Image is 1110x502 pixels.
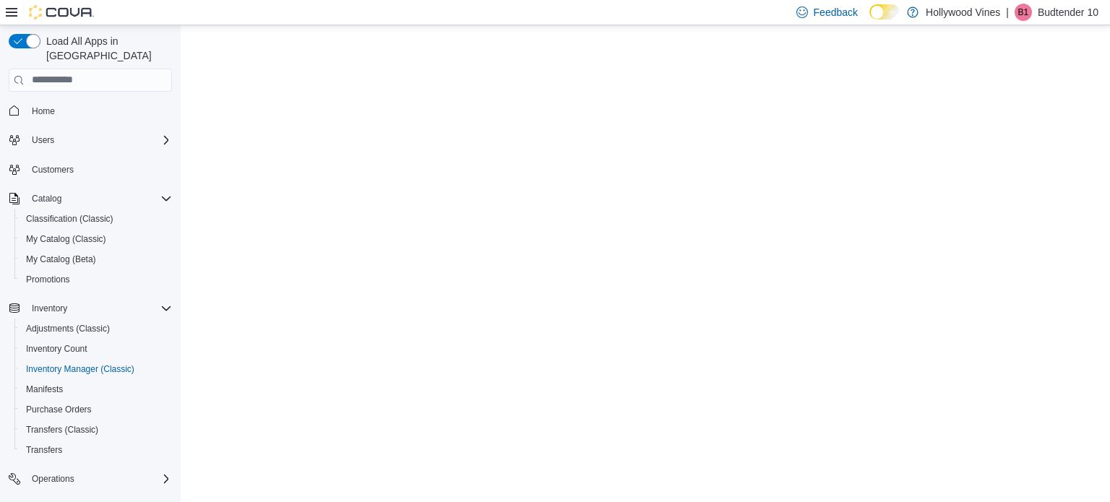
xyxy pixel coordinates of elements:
span: Promotions [20,271,172,288]
button: Transfers [14,440,178,460]
span: Promotions [26,274,70,285]
span: Users [26,131,172,149]
span: My Catalog (Classic) [26,233,106,245]
span: Purchase Orders [20,401,172,418]
button: Customers [3,159,178,180]
p: | [1006,4,1009,21]
img: Cova [29,5,94,20]
a: Promotions [20,271,76,288]
button: Home [3,100,178,121]
button: Purchase Orders [14,399,178,420]
span: Load All Apps in [GEOGRAPHIC_DATA] [40,34,172,63]
a: My Catalog (Classic) [20,230,112,248]
span: Transfers (Classic) [20,421,172,438]
span: Classification (Classic) [20,210,172,228]
button: Catalog [3,189,178,209]
a: Transfers (Classic) [20,421,104,438]
button: Operations [26,470,80,488]
span: Inventory [26,300,172,317]
span: B1 [1018,4,1029,21]
a: Transfers [20,441,68,459]
button: Promotions [14,269,178,290]
span: Customers [26,160,172,178]
a: Home [26,103,61,120]
span: Operations [32,473,74,485]
a: Classification (Classic) [20,210,119,228]
span: Transfers (Classic) [26,424,98,436]
button: My Catalog (Classic) [14,229,178,249]
button: Inventory [3,298,178,319]
a: Customers [26,161,79,178]
span: Catalog [26,190,172,207]
span: My Catalog (Beta) [26,254,96,265]
span: Inventory Manager (Classic) [20,360,172,378]
span: Customers [32,164,74,176]
button: Classification (Classic) [14,209,178,229]
span: Adjustments (Classic) [20,320,172,337]
span: Inventory Manager (Classic) [26,363,134,375]
span: Home [26,102,172,120]
a: Adjustments (Classic) [20,320,116,337]
span: Inventory [32,303,67,314]
span: Home [32,105,55,117]
button: Inventory Manager (Classic) [14,359,178,379]
span: Catalog [32,193,61,204]
button: Operations [3,469,178,489]
button: Transfers (Classic) [14,420,178,440]
a: Inventory Manager (Classic) [20,360,140,378]
button: Manifests [14,379,178,399]
a: Manifests [20,381,69,398]
a: Purchase Orders [20,401,98,418]
span: Feedback [814,5,858,20]
span: Manifests [20,381,172,398]
div: Budtender 10 [1015,4,1032,21]
button: Users [26,131,60,149]
input: Dark Mode [869,4,900,20]
button: Catalog [26,190,67,207]
span: Adjustments (Classic) [26,323,110,334]
span: Inventory Count [26,343,87,355]
a: Inventory Count [20,340,93,358]
button: Inventory [26,300,73,317]
span: Users [32,134,54,146]
p: Hollywood Vines [926,4,1000,21]
span: Transfers [26,444,62,456]
a: My Catalog (Beta) [20,251,102,268]
span: My Catalog (Classic) [20,230,172,248]
button: My Catalog (Beta) [14,249,178,269]
span: Purchase Orders [26,404,92,415]
span: Manifests [26,384,63,395]
span: My Catalog (Beta) [20,251,172,268]
button: Adjustments (Classic) [14,319,178,339]
span: Inventory Count [20,340,172,358]
span: Operations [26,470,172,488]
span: Classification (Classic) [26,213,113,225]
button: Users [3,130,178,150]
button: Inventory Count [14,339,178,359]
p: Budtender 10 [1038,4,1098,21]
span: Transfers [20,441,172,459]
